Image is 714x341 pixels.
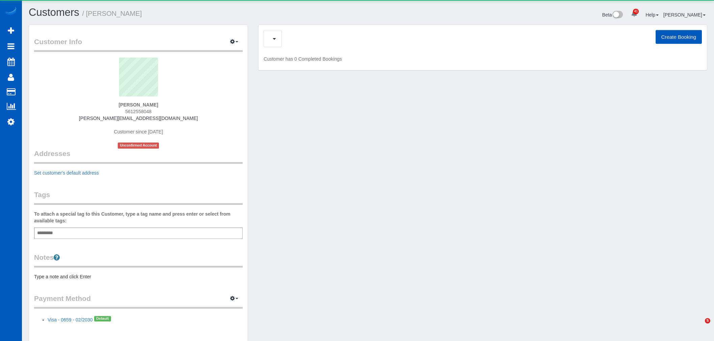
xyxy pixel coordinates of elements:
p: Customer has 0 Completed Bookings [264,56,702,62]
iframe: Intercom live chat [691,318,707,334]
a: Visa - 0659 - 02/2030 [48,317,93,322]
a: Set customer's default address [34,170,99,176]
button: Create Booking [656,30,702,44]
legend: Tags [34,190,243,205]
legend: Customer Info [34,37,243,52]
a: [PERSON_NAME] [663,12,706,18]
label: To attach a special tag to this Customer, type a tag name and press enter or select from availabl... [34,211,243,224]
pre: Type a note and click Enter [34,273,243,280]
a: 41 [628,7,641,22]
span: Customer since [DATE] [114,129,163,134]
span: Default [94,316,111,321]
img: New interface [612,11,623,20]
a: Customers [29,6,79,18]
strong: [PERSON_NAME] [118,102,158,107]
small: / [PERSON_NAME] [82,10,142,17]
span: Unconfirmed Account [118,143,159,148]
span: 41 [633,9,639,14]
legend: Notes [34,252,243,268]
span: 5 [705,318,710,323]
a: [PERSON_NAME][EMAIL_ADDRESS][DOMAIN_NAME] [79,116,198,121]
a: Help [646,12,659,18]
span: 5612558048 [125,109,152,114]
legend: Payment Method [34,293,243,309]
a: Beta [602,12,623,18]
img: Automaid Logo [4,7,18,16]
